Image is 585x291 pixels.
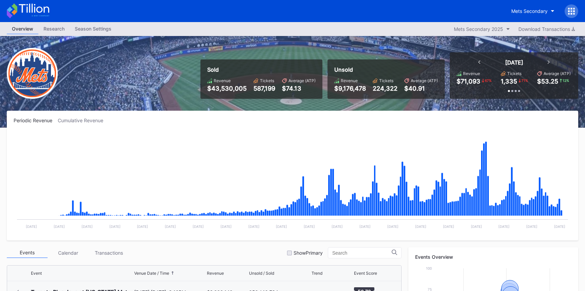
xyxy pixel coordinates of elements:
[134,271,169,276] div: Venue Date / Time
[526,224,537,229] text: [DATE]
[70,24,117,34] a: Season Settings
[341,78,358,83] div: Revenue
[31,271,42,276] div: Event
[511,8,548,14] div: Mets Secondary
[14,132,571,234] svg: Chart title
[450,24,513,34] button: Mets Secondary 2025
[471,224,482,229] text: [DATE]
[515,24,578,34] button: Download Transactions
[411,78,438,83] div: Average (ATP)
[354,271,377,276] div: Event Score
[294,250,323,256] div: Show Primary
[248,224,260,229] text: [DATE]
[207,66,316,73] div: Sold
[38,24,70,34] a: Research
[507,71,521,76] div: Tickets
[109,224,121,229] text: [DATE]
[554,224,565,229] text: [DATE]
[498,224,510,229] text: [DATE]
[88,248,129,258] div: Transactions
[506,5,560,17] button: Mets Secondary
[332,250,392,256] input: Search
[7,248,48,258] div: Events
[537,78,558,85] div: $53.25
[7,24,38,34] a: Overview
[404,85,438,92] div: $40.91
[7,48,58,99] img: New-York-Mets-Transparent.png
[58,117,109,123] div: Cumulative Revenue
[415,254,571,260] div: Events Overview
[457,78,480,85] div: $71,093
[415,224,426,229] text: [DATE]
[463,71,480,76] div: Revenue
[207,271,224,276] div: Revenue
[562,78,570,83] div: 12 %
[443,224,454,229] text: [DATE]
[484,78,492,83] div: 67 %
[332,224,343,229] text: [DATE]
[48,248,88,258] div: Calendar
[454,26,503,32] div: Mets Secondary 2025
[288,78,316,83] div: Average (ATP)
[193,224,204,229] text: [DATE]
[260,78,274,83] div: Tickets
[304,224,315,229] text: [DATE]
[14,117,58,123] div: Periodic Revenue
[501,78,517,85] div: 1,335
[276,224,287,229] text: [DATE]
[82,224,93,229] text: [DATE]
[379,78,393,83] div: Tickets
[214,78,231,83] div: Revenue
[165,224,176,229] text: [DATE]
[312,271,322,276] div: Trend
[334,66,438,73] div: Unsold
[26,224,37,229] text: [DATE]
[249,271,274,276] div: Unsold / Sold
[207,85,247,92] div: $43,530,005
[137,224,148,229] text: [DATE]
[544,71,571,76] div: Average (ATP)
[426,266,432,270] text: 100
[359,224,371,229] text: [DATE]
[334,85,366,92] div: $9,176,478
[253,85,275,92] div: 587,199
[387,224,398,229] text: [DATE]
[505,59,523,66] div: [DATE]
[282,85,316,92] div: $74.13
[521,78,529,83] div: 71 %
[220,224,232,229] text: [DATE]
[373,85,397,92] div: 224,322
[54,224,65,229] text: [DATE]
[518,26,575,32] div: Download Transactions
